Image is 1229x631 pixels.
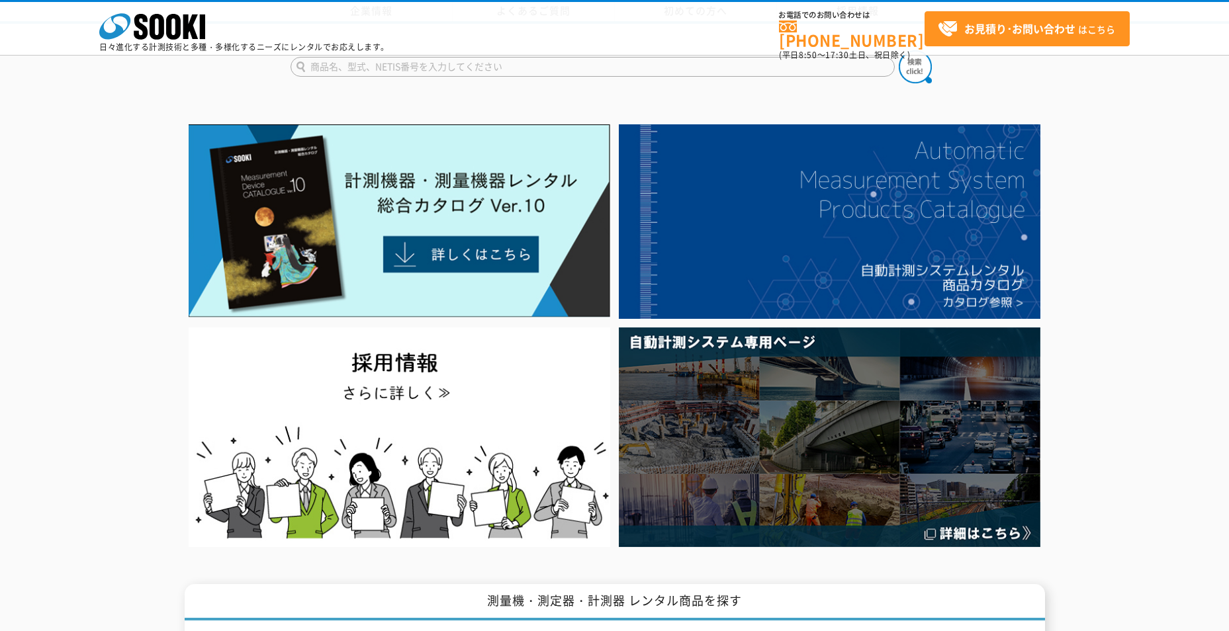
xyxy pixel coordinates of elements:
img: Catalog Ver10 [189,124,610,317]
span: お電話でのお問い合わせは [779,11,925,19]
p: 日々進化する計測技術と多種・多様化するニーズにレンタルでお応えします。 [99,43,389,51]
input: 商品名、型式、NETIS番号を入力してください [291,57,895,77]
span: (平日 ～ 土日、祝日除く) [779,49,910,61]
strong: お見積り･お問い合わせ [964,21,1075,36]
span: はこちら [938,19,1115,39]
a: [PHONE_NUMBER] [779,21,925,48]
img: btn_search.png [899,50,932,83]
img: SOOKI recruit [189,327,610,546]
span: 8:50 [799,49,817,61]
img: 自動計測システムカタログ [619,124,1040,319]
a: お見積り･お問い合わせはこちら [925,11,1130,46]
img: 自動計測システム専用ページ [619,327,1040,546]
span: 17:30 [825,49,849,61]
h1: 測量機・測定器・計測器 レンタル商品を探す [185,584,1045,620]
